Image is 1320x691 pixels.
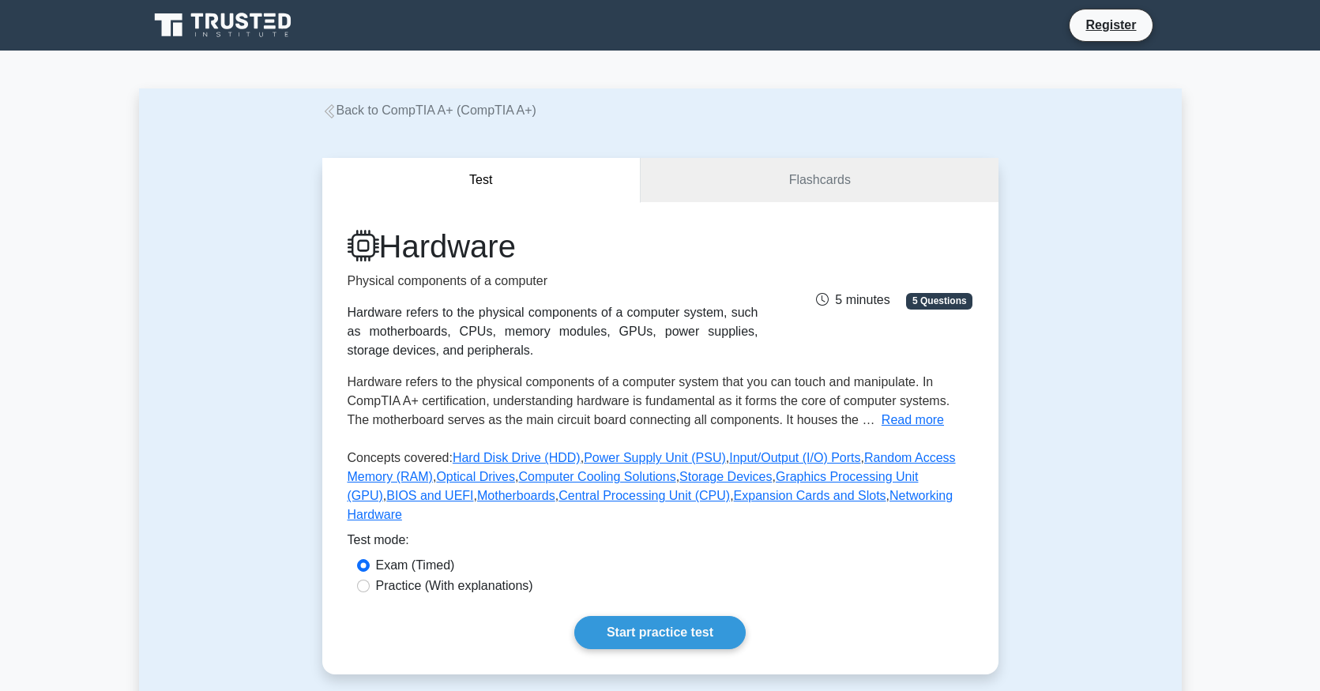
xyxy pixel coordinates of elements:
[584,451,726,464] a: Power Supply Unit (PSU)
[348,531,973,556] div: Test mode:
[376,576,533,595] label: Practice (With explanations)
[348,303,758,360] div: Hardware refers to the physical components of a computer system, such as motherboards, CPUs, memo...
[906,293,972,309] span: 5 Questions
[558,489,730,502] a: Central Processing Unit (CPU)
[729,451,860,464] a: Input/Output (I/O) Ports
[574,616,746,649] a: Start practice test
[322,158,641,203] button: Test
[679,470,772,483] a: Storage Devices
[1076,15,1145,35] a: Register
[477,489,555,502] a: Motherboards
[453,451,581,464] a: Hard Disk Drive (HDD)
[376,556,455,575] label: Exam (Timed)
[882,411,944,430] button: Read more
[816,293,889,306] span: 5 minutes
[348,227,758,265] h1: Hardware
[734,489,886,502] a: Expansion Cards and Slots
[518,470,675,483] a: Computer Cooling Solutions
[348,272,758,291] p: Physical components of a computer
[641,158,998,203] a: Flashcards
[436,470,515,483] a: Optical Drives
[348,449,973,531] p: Concepts covered: , , , , , , , , , , , ,
[386,489,473,502] a: BIOS and UEFI
[322,103,536,117] a: Back to CompTIA A+ (CompTIA A+)
[348,375,950,426] span: Hardware refers to the physical components of a computer system that you can touch and manipulate...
